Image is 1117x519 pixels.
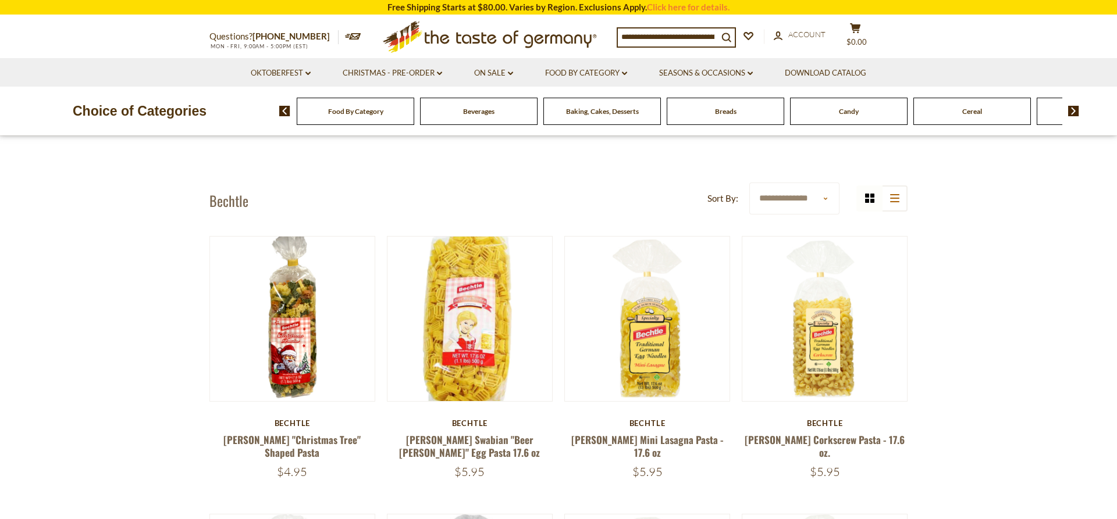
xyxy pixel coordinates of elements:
span: $0.00 [846,37,867,46]
a: Download Catalog [785,67,866,80]
a: Food By Category [328,107,383,116]
div: Bechtle [742,418,908,428]
span: $5.95 [632,464,663,479]
a: Beverages [463,107,495,116]
a: Cereal [962,107,982,116]
span: MON - FRI, 9:00AM - 5:00PM (EST) [209,43,308,49]
img: Bechtle [210,237,375,401]
img: next arrow [1068,106,1079,116]
img: Bechtle [565,237,730,401]
a: Oktoberfest [251,67,311,80]
a: [PHONE_NUMBER] [252,31,330,41]
a: Christmas - PRE-ORDER [343,67,442,80]
a: Breads [715,107,737,116]
img: previous arrow [279,106,290,116]
a: On Sale [474,67,513,80]
button: $0.00 [838,23,873,52]
a: Candy [839,107,859,116]
img: Bechtle [387,237,552,401]
a: Click here for details. [647,2,730,12]
div: Bechtle [387,418,553,428]
div: Bechtle [564,418,730,428]
span: $5.95 [454,464,485,479]
a: [PERSON_NAME] Swabian "Beer [PERSON_NAME]" Egg Pasta 17.6 oz [399,432,540,459]
p: Questions? [209,29,339,44]
div: Bechtle [209,418,375,428]
a: Seasons & Occasions [659,67,753,80]
a: Baking, Cakes, Desserts [566,107,639,116]
a: [PERSON_NAME] "Christmas Tree" Shaped Pasta [223,432,361,459]
span: Account [788,30,826,39]
a: Food By Category [545,67,627,80]
span: $5.95 [810,464,840,479]
a: Account [774,28,826,41]
label: Sort By: [707,191,738,206]
a: [PERSON_NAME] Mini Lasagna Pasta - 17.6 oz [571,432,724,459]
img: Bechtle [742,237,907,401]
span: $4.95 [277,464,307,479]
a: [PERSON_NAME] Corkscrew Pasta - 17.6 oz. [745,432,905,459]
h1: Bechtle [209,192,248,209]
